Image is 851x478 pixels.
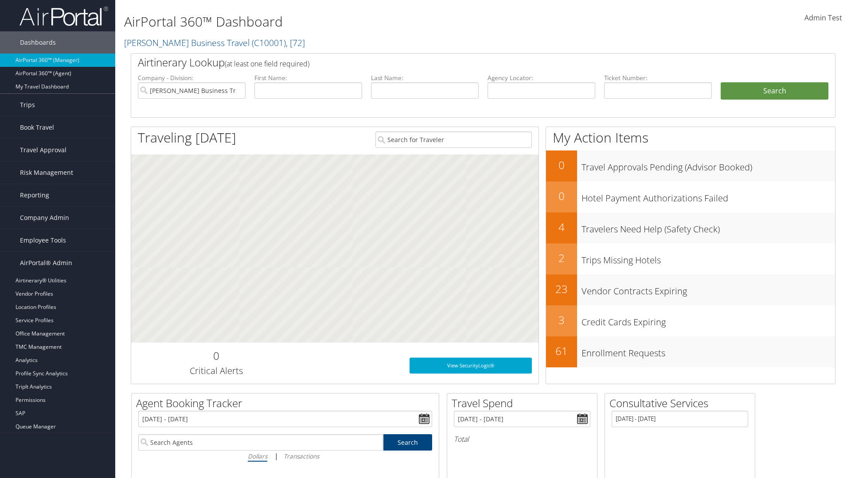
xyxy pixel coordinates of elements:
[546,312,577,328] h2: 3
[609,396,755,411] h2: Consultative Services
[454,434,590,444] h6: Total
[124,12,603,31] h1: AirPortal 360™ Dashboard
[452,396,597,411] h2: Travel Spend
[138,348,294,363] h2: 0
[124,37,305,49] a: [PERSON_NAME] Business Travel
[582,312,835,328] h3: Credit Cards Expiring
[582,188,835,204] h3: Hotel Payment Authorizations Failed
[582,250,835,266] h3: Trips Missing Hotels
[20,252,72,274] span: AirPortal® Admin
[138,451,432,462] div: |
[20,139,66,161] span: Travel Approval
[546,336,835,367] a: 61Enrollment Requests
[248,452,267,460] i: Dollars
[20,116,54,139] span: Book Travel
[136,396,439,411] h2: Agent Booking Tracker
[582,281,835,297] h3: Vendor Contracts Expiring
[138,365,294,377] h3: Critical Alerts
[582,343,835,359] h3: Enrollment Requests
[582,157,835,173] h3: Travel Approvals Pending (Advisor Booked)
[20,229,66,251] span: Employee Tools
[254,73,362,82] label: First Name:
[20,162,73,184] span: Risk Management
[20,31,56,54] span: Dashboards
[546,220,577,235] h2: 4
[721,82,828,100] button: Search
[252,37,286,49] span: ( C10001 )
[138,128,236,147] h1: Traveling [DATE]
[546,281,577,297] h2: 23
[546,158,577,173] h2: 0
[284,452,319,460] i: Transactions
[546,128,835,147] h1: My Action Items
[20,6,108,27] img: airportal-logo.png
[582,219,835,235] h3: Travelers Need Help (Safety Check)
[546,243,835,274] a: 2Trips Missing Hotels
[225,59,309,69] span: (at least one field required)
[138,55,770,70] h2: Airtinerary Lookup
[546,251,577,266] h2: 2
[20,184,49,206] span: Reporting
[546,189,577,204] h2: 0
[20,207,69,229] span: Company Admin
[546,150,835,181] a: 0Travel Approvals Pending (Advisor Booked)
[546,212,835,243] a: 4Travelers Need Help (Safety Check)
[410,358,532,374] a: View SecurityLogic®
[546,181,835,212] a: 0Hotel Payment Authorizations Failed
[804,13,842,23] span: Admin Test
[546,305,835,336] a: 3Credit Cards Expiring
[375,131,532,148] input: Search for Traveler
[488,73,595,82] label: Agency Locator:
[604,73,712,82] label: Ticket Number:
[383,434,433,451] a: Search
[804,4,842,32] a: Admin Test
[20,94,35,116] span: Trips
[286,37,305,49] span: , [ 72 ]
[371,73,479,82] label: Last Name:
[546,343,577,358] h2: 61
[138,73,246,82] label: Company - Division:
[546,274,835,305] a: 23Vendor Contracts Expiring
[138,434,383,451] input: Search Agents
